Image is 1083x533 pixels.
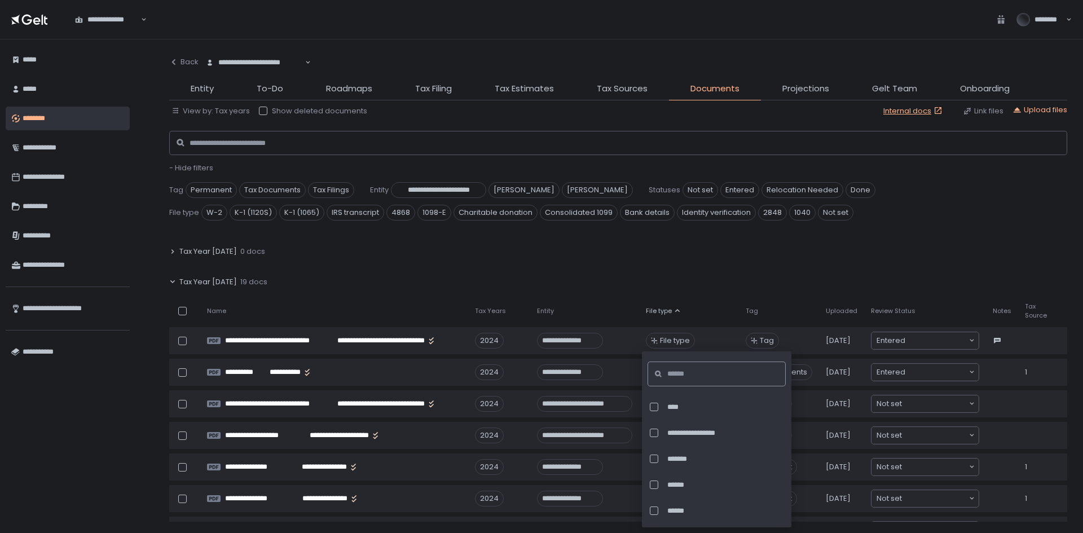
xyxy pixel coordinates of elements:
[902,430,968,441] input: Search for option
[871,459,979,475] div: Search for option
[871,364,979,381] div: Search for option
[308,182,354,198] span: Tax Filings
[475,333,504,349] div: 2024
[877,335,905,346] span: Entered
[139,14,140,25] input: Search for option
[1025,494,1027,504] span: 1
[877,461,902,473] span: Not set
[230,205,277,221] span: K-1 (1120S)
[620,205,675,221] span: Bank details
[871,490,979,507] div: Search for option
[690,82,739,95] span: Documents
[207,307,226,315] span: Name
[877,367,905,378] span: Entered
[475,459,504,475] div: 2024
[597,82,648,95] span: Tax Sources
[179,277,237,287] span: Tax Year [DATE]
[871,307,915,315] span: Review Status
[782,82,829,95] span: Projections
[883,106,945,116] a: Internal docs
[475,428,504,443] div: 2024
[171,106,250,116] button: View by: Tax years
[649,185,680,195] span: Statuses
[902,493,968,504] input: Search for option
[454,205,538,221] span: Charitable donation
[562,182,633,198] span: [PERSON_NAME]
[905,367,968,378] input: Search for option
[963,106,1003,116] button: Link files
[902,398,968,409] input: Search for option
[1025,462,1027,472] span: 1
[818,205,853,221] span: Not set
[169,57,199,67] div: Back
[201,205,227,221] span: W-2
[327,205,384,221] span: IRS transcript
[475,307,506,315] span: Tax Years
[495,82,554,95] span: Tax Estimates
[826,462,851,472] span: [DATE]
[761,182,843,198] span: Relocation Needed
[169,185,183,195] span: Tag
[871,427,979,444] div: Search for option
[186,182,237,198] span: Permanent
[993,307,1011,315] span: Notes
[303,57,304,68] input: Search for option
[240,277,267,287] span: 19 docs
[169,162,213,173] span: - Hide filters
[169,208,199,218] span: File type
[720,182,759,198] span: Entered
[386,205,415,221] span: 4868
[826,307,857,315] span: Uploaded
[826,367,851,377] span: [DATE]
[789,205,816,221] span: 1040
[179,246,237,257] span: Tax Year [DATE]
[683,182,718,198] span: Not set
[877,398,902,409] span: Not set
[370,185,389,195] span: Entity
[199,51,311,74] div: Search for option
[902,461,968,473] input: Search for option
[758,205,787,221] span: 2848
[257,82,283,95] span: To-Do
[960,82,1010,95] span: Onboarding
[169,51,199,73] button: Back
[1012,105,1067,115] button: Upload files
[475,491,504,506] div: 2024
[239,182,306,198] span: Tax Documents
[191,82,214,95] span: Entity
[877,493,902,504] span: Not set
[279,205,324,221] span: K-1 (1065)
[871,332,979,349] div: Search for option
[488,182,560,198] span: [PERSON_NAME]
[169,163,213,173] button: - Hide filters
[760,336,774,346] span: Tag
[826,430,851,441] span: [DATE]
[660,336,690,346] span: File type
[240,246,265,257] span: 0 docs
[646,307,672,315] span: File type
[846,182,875,198] span: Done
[540,205,618,221] span: Consolidated 1099
[415,82,452,95] span: Tax Filing
[1025,302,1047,319] span: Tax Source
[877,430,902,441] span: Not set
[826,494,851,504] span: [DATE]
[871,395,979,412] div: Search for option
[826,399,851,409] span: [DATE]
[677,205,756,221] span: Identity verification
[417,205,451,221] span: 1098-E
[68,8,147,32] div: Search for option
[475,396,504,412] div: 2024
[326,82,372,95] span: Roadmaps
[475,364,504,380] div: 2024
[826,336,851,346] span: [DATE]
[872,82,917,95] span: Gelt Team
[1025,367,1027,377] span: 1
[746,307,758,315] span: Tag
[537,307,554,315] span: Entity
[905,335,968,346] input: Search for option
